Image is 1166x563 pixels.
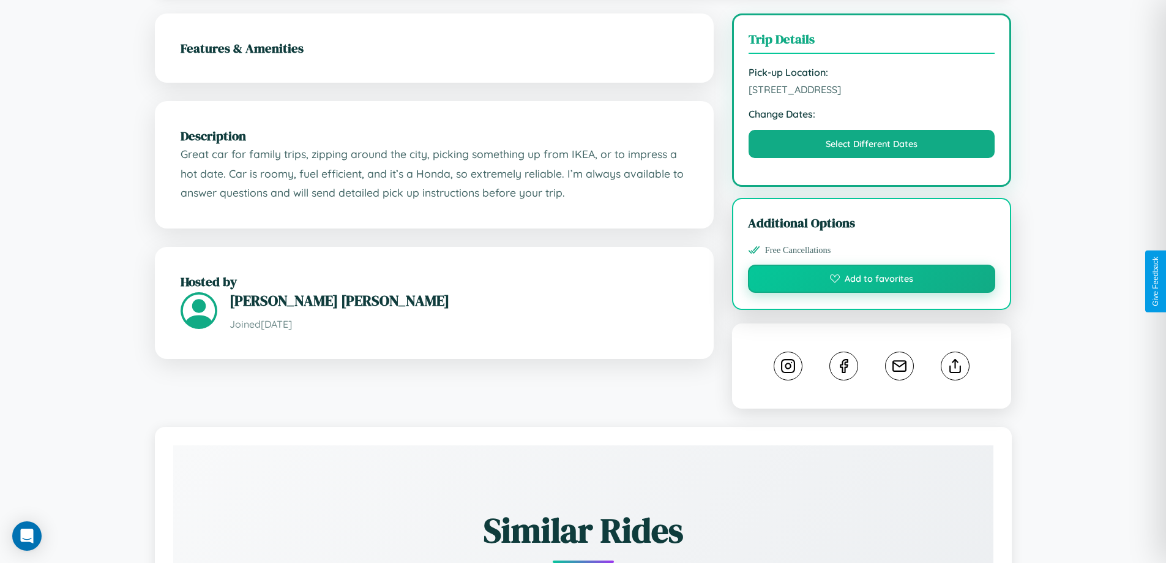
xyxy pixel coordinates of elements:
p: Joined [DATE] [230,316,688,333]
div: Give Feedback [1151,257,1160,306]
button: Add to favorites [748,265,996,293]
span: [STREET_ADDRESS] [749,83,995,96]
h2: Similar Rides [216,507,951,554]
h2: Description [181,127,688,145]
span: Free Cancellations [765,245,831,255]
h3: Trip Details [749,30,995,54]
p: Great car for family trips, zipping around the city, picking something up from IKEA, or to impres... [181,145,688,203]
strong: Change Dates: [749,108,995,120]
h2: Hosted by [181,273,688,290]
strong: Pick-up Location: [749,66,995,78]
h3: [PERSON_NAME] [PERSON_NAME] [230,290,688,311]
h3: Additional Options [748,214,996,232]
button: Select Different Dates [749,130,995,158]
div: Open Intercom Messenger [12,521,42,551]
h2: Features & Amenities [181,39,688,57]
